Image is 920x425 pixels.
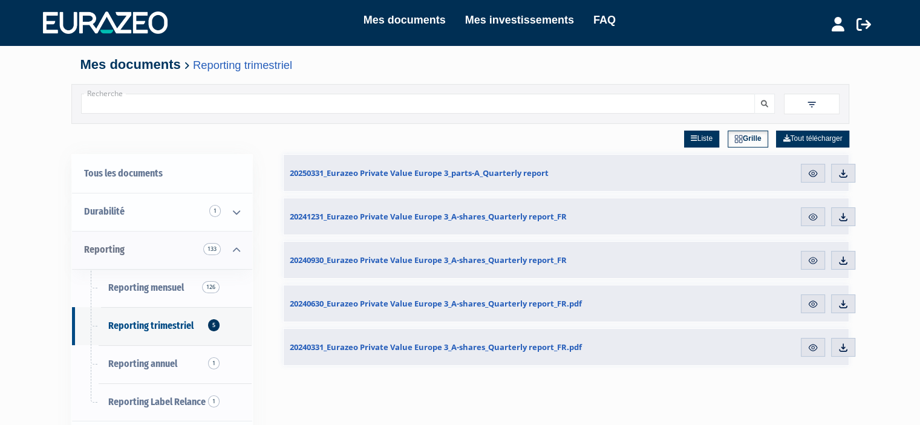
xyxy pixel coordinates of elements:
a: Reporting mensuel126 [72,269,252,307]
img: eye.svg [807,212,818,222]
span: 20240930_Eurazeo Private Value Europe 3_A-shares_Quarterly report_FR [290,255,567,265]
a: 20241231_Eurazeo Private Value Europe 3_A-shares_Quarterly report_FR [284,198,639,235]
a: Liste [684,131,719,148]
img: download.svg [838,168,849,179]
span: 1 [208,357,220,369]
a: 20240331_Eurazeo Private Value Europe 3_A-shares_Quarterly report_FR.pdf [284,329,639,365]
img: eye.svg [807,299,818,310]
span: Reporting mensuel [108,282,184,293]
span: 1 [209,205,221,217]
span: 20240630_Eurazeo Private Value Europe 3_A-shares_Quarterly report_FR.pdf [290,298,582,309]
a: Reporting trimestriel [193,59,292,71]
h4: Mes documents [80,57,840,72]
a: Tous les documents [72,155,252,193]
span: Reporting Label Relance [108,396,206,407]
span: Reporting trimestriel [108,320,194,331]
img: download.svg [838,342,849,353]
a: 20240930_Eurazeo Private Value Europe 3_A-shares_Quarterly report_FR [284,242,639,278]
span: 126 [202,281,220,293]
span: 20250331_Eurazeo Private Value Europe 3_parts-A_Quarterly report [290,167,549,178]
span: Reporting [84,244,125,255]
a: Durabilité 1 [72,193,252,231]
img: eye.svg [807,168,818,179]
a: FAQ [593,11,616,28]
a: Reporting trimestriel5 [72,307,252,345]
span: 20240331_Eurazeo Private Value Europe 3_A-shares_Quarterly report_FR.pdf [290,342,582,352]
img: download.svg [838,212,849,222]
a: 20250331_Eurazeo Private Value Europe 3_parts-A_Quarterly report [284,155,639,191]
img: download.svg [838,255,849,266]
img: eye.svg [807,255,818,266]
span: 20241231_Eurazeo Private Value Europe 3_A-shares_Quarterly report_FR [290,211,567,222]
a: Tout télécharger [776,131,849,148]
a: Mes investissements [465,11,574,28]
a: Grille [728,131,768,148]
span: Durabilité [84,206,125,217]
img: 1732889491-logotype_eurazeo_blanc_rvb.png [43,11,168,33]
img: eye.svg [807,342,818,353]
input: Recherche [81,94,755,114]
img: grid.svg [734,135,743,143]
a: Reporting 133 [72,231,252,269]
img: download.svg [838,299,849,310]
span: 1 [208,395,220,407]
img: filter.svg [806,99,817,110]
a: Reporting annuel1 [72,345,252,383]
a: Mes documents [364,11,446,28]
a: 20240630_Eurazeo Private Value Europe 3_A-shares_Quarterly report_FR.pdf [284,285,639,322]
span: 133 [203,243,221,255]
span: 5 [208,319,220,331]
span: Reporting annuel [108,358,177,369]
a: Reporting Label Relance1 [72,383,252,421]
